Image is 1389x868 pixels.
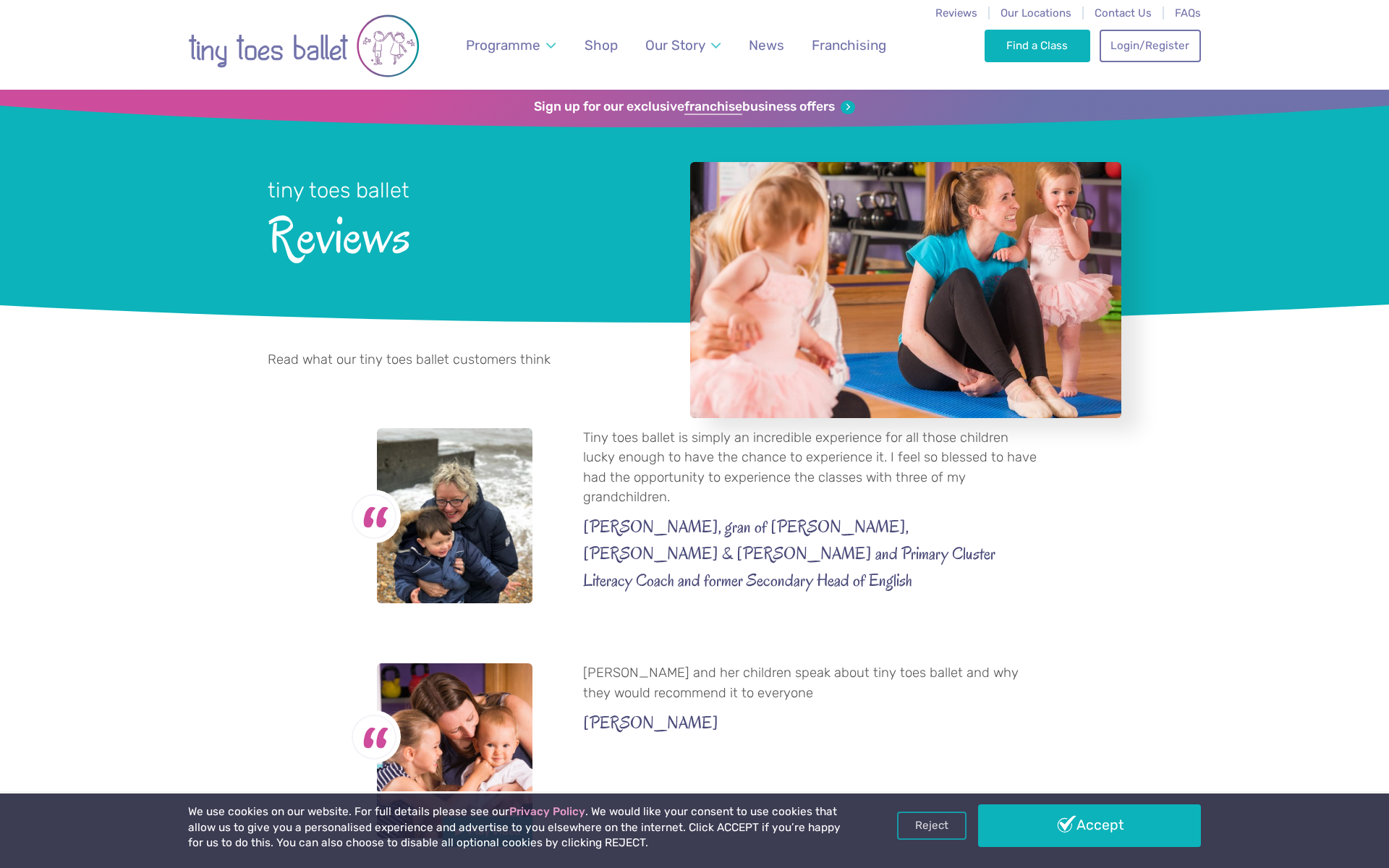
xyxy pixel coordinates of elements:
[509,805,585,818] a: Privacy Policy
[466,37,540,54] span: Programme
[188,9,420,82] img: tiny toes ballet
[583,428,1042,508] p: Tiny toes ballet is simply an incredible experience for all those children lucky enough to have t...
[188,804,846,851] p: We use cookies on our website. For full details please see our . We would like your consent to us...
[1001,7,1071,20] a: Our Locations
[578,28,625,62] a: Shop
[639,28,728,62] a: Our Story
[742,28,791,62] a: News
[268,350,626,390] p: Read what our tiny toes ballet customers think
[897,812,967,839] a: Reject
[459,28,563,62] a: Programme
[268,205,652,263] span: Reviews
[645,37,705,54] span: Our Story
[1175,7,1201,20] a: FAQs
[978,804,1201,846] a: Accept
[1095,7,1152,20] a: Contact Us
[684,99,742,115] strong: franchise
[583,710,1042,736] cite: [PERSON_NAME]
[935,7,977,20] a: Reviews
[1100,30,1201,61] a: Login/Register
[583,514,1042,593] cite: [PERSON_NAME], gran of [PERSON_NAME], [PERSON_NAME] & [PERSON_NAME] and Primary Cluster Literacy ...
[812,37,886,54] span: Franchising
[534,99,854,115] a: Sign up for our exclusivefranchisebusiness offers
[749,37,784,54] span: News
[585,37,618,54] span: Shop
[583,663,1042,703] p: [PERSON_NAME] and her children speak about tiny toes ballet and why they would recommend it to ev...
[985,30,1091,61] a: Find a Class
[268,178,409,203] small: tiny toes ballet
[805,28,893,62] a: Franchising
